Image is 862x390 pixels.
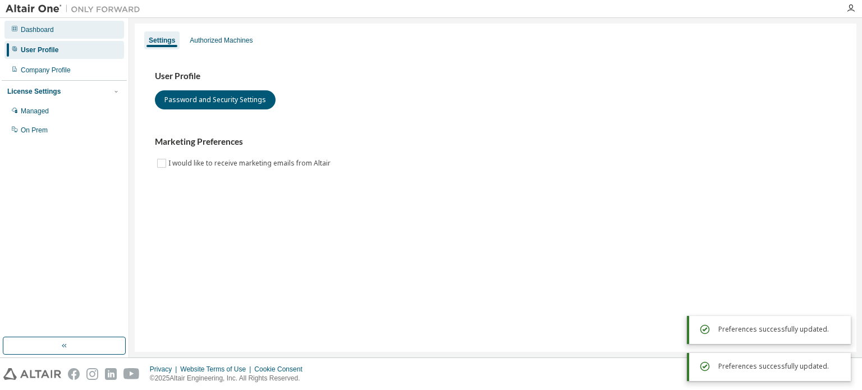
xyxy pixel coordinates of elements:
label: I would like to receive marketing emails from Altair [168,157,333,170]
div: Cookie Consent [254,365,309,374]
div: Privacy [150,365,180,374]
img: instagram.svg [86,368,98,380]
img: Altair One [6,3,146,15]
img: facebook.svg [68,368,80,380]
div: Dashboard [21,25,54,34]
div: Preferences successfully updated. [718,360,842,373]
button: Password and Security Settings [155,90,276,109]
div: Company Profile [21,66,71,75]
img: youtube.svg [123,368,140,380]
div: Preferences successfully updated. [718,323,842,336]
h3: Marketing Preferences [155,136,836,148]
div: On Prem [21,126,48,135]
h3: User Profile [155,71,836,82]
img: altair_logo.svg [3,368,61,380]
img: linkedin.svg [105,368,117,380]
div: Managed [21,107,49,116]
div: User Profile [21,45,58,54]
p: © 2025 Altair Engineering, Inc. All Rights Reserved. [150,374,309,383]
div: License Settings [7,87,61,96]
div: Website Terms of Use [180,365,254,374]
div: Settings [149,36,175,45]
div: Authorized Machines [190,36,253,45]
